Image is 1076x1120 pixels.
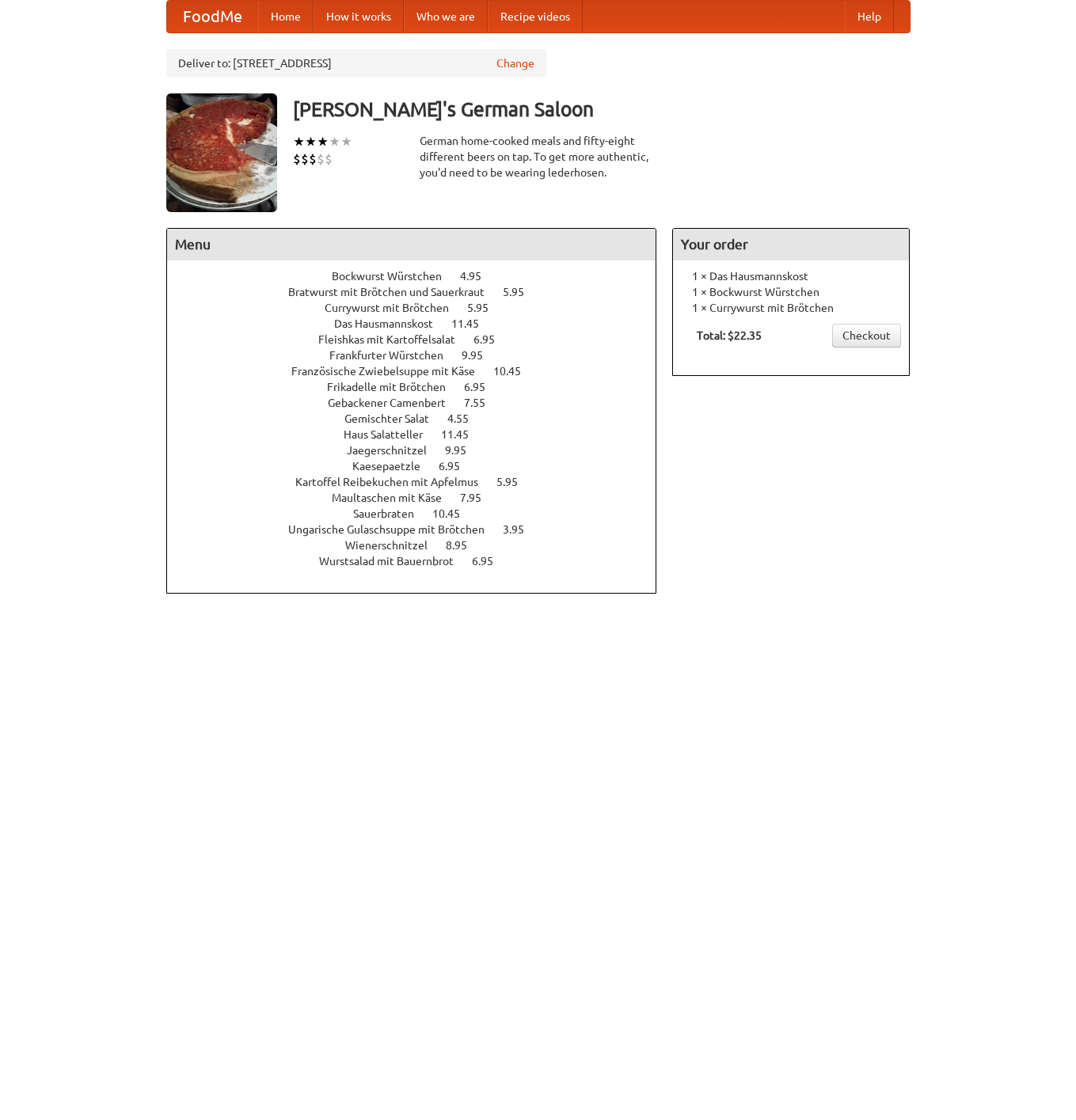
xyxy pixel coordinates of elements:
li: ★ [305,133,317,150]
span: 8.95 [446,539,483,552]
a: Maultaschen mit Käse 7.95 [332,492,511,504]
span: 4.95 [460,270,497,283]
span: Fleishkas mit Kartoffelsalat [318,333,471,346]
li: $ [325,150,333,168]
a: Fleishkas mit Kartoffelsalat 6.95 [318,333,524,346]
span: Currywurst mit Brötchen [325,302,465,314]
a: Wienerschnitzel 8.95 [345,539,496,552]
span: Bratwurst mit Brötchen und Sauerkraut [288,286,500,298]
a: Bratwurst mit Brötchen und Sauerkraut 5.95 [288,286,553,298]
a: How it works [314,1,404,32]
span: 6.95 [472,555,509,568]
a: Change [496,55,534,71]
span: Gemischter Salat [344,412,445,425]
span: Das Hausmannskost [334,317,449,330]
li: ★ [329,133,340,150]
span: 5.95 [496,476,534,488]
span: 10.45 [432,507,476,520]
li: 1 × Bockwurst Würstchen [681,284,901,300]
a: Recipe videos [488,1,583,32]
a: Frikadelle mit Brötchen 6.95 [327,381,515,393]
a: FoodMe [167,1,258,32]
span: Haus Salatteller [344,428,439,441]
span: 7.95 [460,492,497,504]
h3: [PERSON_NAME]'s German Saloon [293,93,911,125]
span: 3.95 [503,523,540,536]
span: 6.95 [439,460,476,473]
a: Currywurst mit Brötchen 5.95 [325,302,518,314]
span: 6.95 [464,381,501,393]
a: Bockwurst Würstchen 4.95 [332,270,511,283]
span: Frikadelle mit Brötchen [327,381,462,393]
a: Ungarische Gulaschsuppe mit Brötchen 3.95 [288,523,553,536]
li: ★ [293,133,305,150]
div: German home-cooked meals and fifty-eight different beers on tap. To get more authentic, you'd nee... [420,133,657,180]
li: $ [317,150,325,168]
span: 5.95 [467,302,504,314]
span: 9.95 [462,349,499,362]
a: Sauerbraten 10.45 [353,507,489,520]
span: 7.55 [464,397,501,409]
li: 1 × Currywurst mit Brötchen [681,300,901,316]
a: Französische Zwiebelsuppe mit Käse 10.45 [291,365,550,378]
span: Frankfurter Würstchen [329,349,459,362]
a: Who we are [404,1,488,32]
a: Kartoffel Reibekuchen mit Apfelmus 5.95 [295,476,547,488]
span: Wienerschnitzel [345,539,443,552]
span: 11.45 [451,317,495,330]
a: Checkout [832,324,901,347]
img: angular.jpg [166,93,277,212]
h4: Menu [167,229,656,260]
li: ★ [317,133,329,150]
a: Das Hausmannskost 11.45 [334,317,508,330]
span: Kaesepaetzle [352,460,436,473]
span: Französische Zwiebelsuppe mit Käse [291,365,491,378]
span: 6.95 [473,333,511,346]
span: Bockwurst Würstchen [332,270,458,283]
a: Frankfurter Würstchen 9.95 [329,349,512,362]
span: Maultaschen mit Käse [332,492,458,504]
a: Gemischter Salat 4.55 [344,412,498,425]
span: Gebackener Camenbert [328,397,462,409]
div: Deliver to: [STREET_ADDRESS] [166,49,546,78]
span: Wurstsalad mit Bauernbrot [319,555,470,568]
span: Kartoffel Reibekuchen mit Apfelmus [295,476,494,488]
span: 5.95 [503,286,540,298]
span: Ungarische Gulaschsuppe mit Brötchen [288,523,500,536]
li: $ [301,150,309,168]
span: Jaegerschnitzel [347,444,443,457]
a: Wurstsalad mit Bauernbrot 6.95 [319,555,523,568]
span: 10.45 [493,365,537,378]
span: Sauerbraten [353,507,430,520]
li: $ [293,150,301,168]
span: 11.45 [441,428,485,441]
h4: Your order [673,229,909,260]
li: $ [309,150,317,168]
span: 4.55 [447,412,485,425]
a: Haus Salatteller 11.45 [344,428,498,441]
a: Jaegerschnitzel 9.95 [347,444,496,457]
span: 9.95 [445,444,482,457]
li: 1 × Das Hausmannskost [681,268,901,284]
a: Help [845,1,894,32]
a: Home [258,1,314,32]
b: Total: $22.35 [697,329,762,342]
li: ★ [340,133,352,150]
a: Kaesepaetzle 6.95 [352,460,489,473]
a: Gebackener Camenbert 7.55 [328,397,515,409]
